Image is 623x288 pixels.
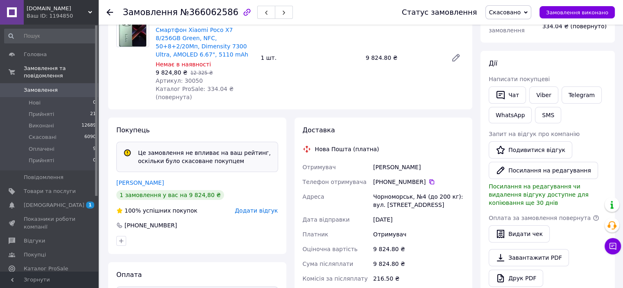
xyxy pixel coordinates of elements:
span: Товари та послуги [24,188,76,195]
span: Оціночна вартість [303,246,358,252]
a: [PERSON_NAME] [116,179,164,186]
span: 12689 [82,122,96,129]
a: Смартфон Xiaomi Poco X7 8/256GB Green, NFC, 50+8+2/20Мп, Dimensity 7300 Ultra, AMOLED 6.67", 5110... [156,27,248,58]
span: Комісія за післяплату [303,275,368,282]
span: Каталог ProSale: 334.04 ₴ (повернута) [156,86,233,100]
span: 0 [93,99,96,107]
span: Прийняті [29,157,54,164]
a: Viber [529,86,558,104]
span: Комісія за замовлення [489,19,525,34]
div: Нова Пошта (платна) [313,145,381,153]
div: Це замовлення не впливає на ваш рейтинг, оскільки було скасоване покупцем [135,149,274,165]
button: Чат з покупцем [605,238,621,254]
div: 9 824.80 ₴ [372,256,466,271]
span: Отримувач [303,164,336,170]
div: Повернутися назад [106,8,113,16]
span: Замовлення [24,86,58,94]
div: Отримувач [372,227,466,242]
div: 1 шт. [257,52,362,63]
div: Статус замовлення [402,8,477,16]
span: Показники роботи компанії [24,215,76,230]
span: Прийняті [29,111,54,118]
span: Відгуки [24,237,45,245]
span: [DEMOGRAPHIC_DATA] [24,202,84,209]
span: 9 824,80 ₴ [156,69,188,76]
input: Пошук [4,29,97,43]
span: Немає в наявності [156,61,211,68]
span: Замовлення [123,7,178,17]
span: Оплата за замовлення повернута [489,215,591,221]
img: Смартфон Xiaomi Poco X7 8/256GB Green, NFC, 50+8+2/20Мп, Dimensity 7300 Ultra, AMOLED 6.67", 5110... [117,15,149,47]
span: 12 325 ₴ [190,70,213,76]
button: Видати чек [489,225,550,243]
div: 1 замовлення у вас на 9 824,80 ₴ [116,190,224,200]
div: [PHONE_NUMBER] [373,178,464,186]
div: Ваш ID: 1194850 [27,12,98,20]
a: Подивитися відгук [489,141,572,159]
span: Каталог ProSale [24,265,68,272]
div: 9 824.80 ₴ [362,52,444,63]
span: Оплата [116,271,142,279]
span: Покупець [116,126,150,134]
span: Оплачені [29,145,54,153]
div: [DATE] [372,212,466,227]
span: 100% [125,207,141,214]
span: Додати відгук [235,207,278,214]
span: 0 [93,157,96,164]
span: Замовлення та повідомлення [24,65,98,79]
span: Нові [29,99,41,107]
div: Чорноморськ, №4 (до 200 кг): вул. [STREET_ADDRESS] [372,189,466,212]
a: Telegram [562,86,602,104]
span: Головна [24,51,47,58]
button: Чат [489,86,526,104]
a: Друк PDF [489,270,543,287]
span: 21 [90,111,96,118]
span: Адреса [303,193,324,200]
span: Посилання на редагування чи видалення відгуку доступне для копіювання ще 30 днів [489,183,589,206]
button: Замовлення виконано [539,6,615,18]
span: 6090 [84,134,96,141]
div: 216.50 ₴ [372,271,466,286]
span: Сума післяплати [303,261,353,267]
button: SMS [535,107,561,123]
button: Посилання на редагування [489,162,598,179]
span: Платник [303,231,328,238]
span: Скасовано [489,9,521,16]
span: 1 [86,202,94,209]
span: Дата відправки [303,216,350,223]
a: Редагувати [448,50,464,66]
span: Tehnolyuks.com.ua [27,5,88,12]
span: Доставка [303,126,335,134]
span: Дії [489,59,497,67]
div: [PERSON_NAME] [372,160,466,175]
div: 9 824.80 ₴ [372,242,466,256]
a: WhatsApp [489,107,532,123]
span: Замовлення виконано [546,9,608,16]
span: Телефон отримувача [303,179,367,185]
span: №366062586 [180,7,238,17]
span: Виконані [29,122,54,129]
span: 334.04 ₴ (повернуто) [542,23,607,29]
div: успішних покупок [116,206,197,215]
span: Артикул: 30050 [156,77,203,84]
span: Повідомлення [24,174,63,181]
span: Покупці [24,251,46,259]
a: Завантажити PDF [489,249,569,266]
span: 9 [93,145,96,153]
span: Написати покупцеві [489,76,550,82]
span: Запит на відгук про компанію [489,131,580,137]
span: Скасовані [29,134,57,141]
div: [PHONE_NUMBER] [124,221,178,229]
